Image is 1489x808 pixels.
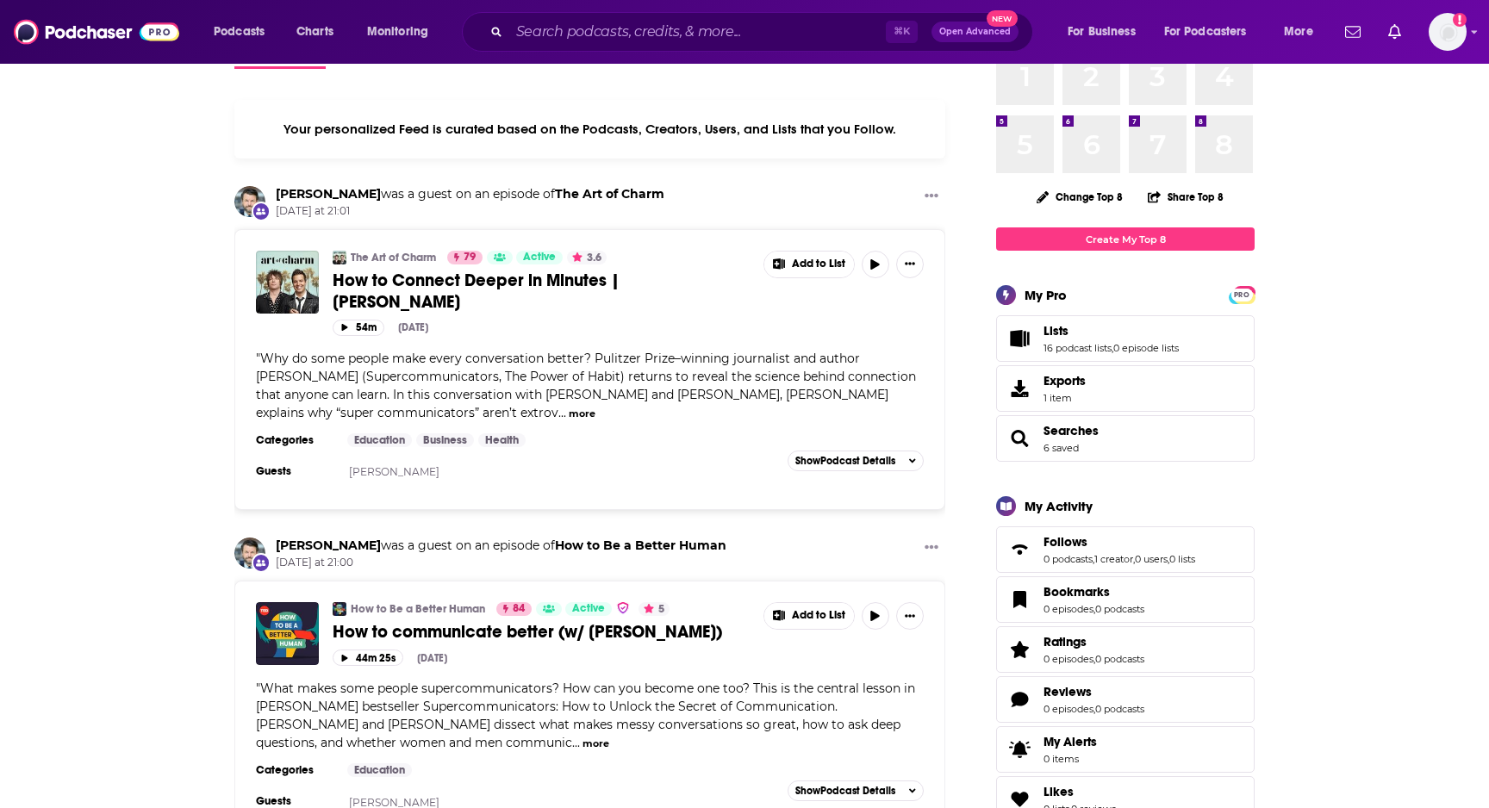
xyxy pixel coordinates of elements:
[567,251,607,264] button: 3.6
[1147,180,1224,214] button: Share Top 8
[639,602,670,616] button: 5
[333,602,346,616] img: How to Be a Better Human
[792,258,845,270] span: Add to List
[1231,289,1252,301] span: PRO
[1093,653,1095,665] span: ,
[1044,373,1086,388] span: Exports
[1093,703,1095,715] span: ,
[1044,703,1093,715] a: 0 episodes
[764,252,854,277] button: Show More Button
[1002,538,1037,562] a: Follows
[347,763,412,777] a: Education
[555,186,664,202] a: The Art of Charm
[996,365,1255,412] a: Exports
[351,602,485,616] a: How to Be a Better Human
[256,351,916,420] span: Why do some people make every conversation better? Pulitzer Prize–winning journalist and author [...
[252,553,271,572] div: New Appearance
[572,600,605,618] span: Active
[1044,323,1068,339] span: Lists
[1026,186,1133,208] button: Change Top 8
[516,251,563,264] a: Active
[788,451,924,471] button: ShowPodcast Details
[788,780,924,801] button: ShowPodcast Details
[367,20,428,44] span: Monitoring
[572,735,580,750] span: ...
[792,609,845,622] span: Add to List
[1044,553,1093,565] a: 0 podcasts
[996,676,1255,723] span: Reviews
[1168,553,1169,565] span: ,
[1095,703,1144,715] a: 0 podcasts
[1044,753,1097,765] span: 0 items
[355,18,451,46] button: open menu
[1112,342,1113,354] span: ,
[996,415,1255,462] span: Searches
[1164,20,1247,44] span: For Podcasters
[918,538,945,559] button: Show More Button
[1429,13,1467,51] span: Logged in as cduhigg
[333,650,403,666] button: 44m 25s
[464,249,476,266] span: 79
[523,249,556,266] span: Active
[996,576,1255,623] span: Bookmarks
[1002,687,1037,712] a: Reviews
[347,433,412,447] a: Education
[1002,637,1037,662] a: Ratings
[256,794,333,808] h3: Guests
[478,433,526,447] a: Health
[1113,342,1179,354] a: 0 episode lists
[478,12,1050,52] div: Search podcasts, credits, & more...
[939,28,1011,36] span: Open Advanced
[234,186,265,217] img: Charles Duhigg
[256,681,915,750] span: "
[987,10,1018,27] span: New
[276,186,381,202] a: Charles Duhigg
[1231,288,1252,301] a: PRO
[496,602,532,616] a: 84
[1429,13,1467,51] button: Show profile menu
[234,100,945,158] div: Your personalized Feed is curated based on the Podcasts, Creators, Users, and Lists that you Follow.
[1044,423,1099,438] a: Searches
[1044,534,1195,550] a: Follows
[1095,653,1144,665] a: 0 podcasts
[1094,553,1133,565] a: 1 creator
[14,16,179,48] img: Podchaser - Follow, Share and Rate Podcasts
[276,538,726,554] h3: was a guest on an episode of
[1002,587,1037,612] a: Bookmarks
[886,21,918,43] span: ⌘ K
[276,204,664,219] span: [DATE] at 21:01
[558,405,566,420] span: ...
[256,763,333,777] h3: Categories
[996,526,1255,573] span: Follows
[896,602,924,630] button: Show More Button
[1044,584,1144,600] a: Bookmarks
[616,600,630,615] img: verified Badge
[349,465,439,478] a: [PERSON_NAME]
[509,18,886,46] input: Search podcasts, credits, & more...
[555,538,726,553] a: How to Be a Better Human
[1002,376,1037,401] span: Exports
[996,726,1255,773] a: My Alerts
[256,602,319,665] img: How to communicate better (w/ Charles Duhigg)
[256,251,319,314] img: How to Connect Deeper in Minutes | Charles Duhigg
[1044,392,1086,404] span: 1 item
[1093,553,1094,565] span: ,
[513,600,525,618] span: 84
[1068,20,1136,44] span: For Business
[1056,18,1157,46] button: open menu
[996,227,1255,251] a: Create My Top 8
[1044,442,1079,454] a: 6 saved
[569,407,595,421] button: more
[1044,634,1144,650] a: Ratings
[256,351,916,420] span: "
[896,251,924,278] button: Show More Button
[1025,287,1067,303] div: My Pro
[795,455,895,467] span: Show Podcast Details
[276,538,381,553] a: Charles Duhigg
[1284,20,1313,44] span: More
[416,433,474,447] a: Business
